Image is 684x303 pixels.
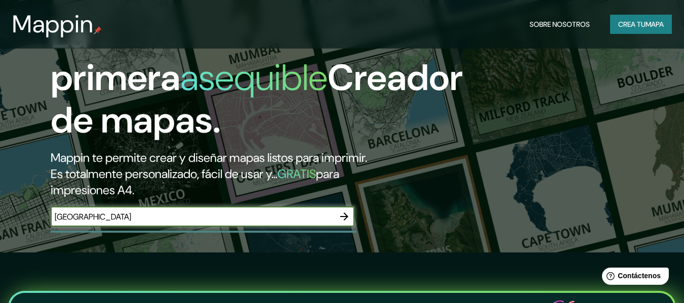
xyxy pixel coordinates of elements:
[51,211,334,223] input: Elige tu lugar favorito
[610,15,672,34] button: Crea tumapa
[51,150,367,165] font: Mappin te permite crear y diseñar mapas listos para imprimir.
[94,26,102,34] img: pin de mapeo
[51,12,180,101] font: La primera
[618,20,646,29] font: Crea tu
[277,166,316,182] font: GRATIS
[51,166,339,198] font: para impresiones A4.
[51,166,277,182] font: Es totalmente personalizado, fácil de usar y...
[646,20,664,29] font: mapa
[530,20,590,29] font: Sobre nosotros
[526,15,594,34] button: Sobre nosotros
[51,54,463,144] font: Creador de mapas.
[594,264,673,292] iframe: Lanzador de widgets de ayuda
[12,8,94,40] font: Mappin
[180,54,328,101] font: asequible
